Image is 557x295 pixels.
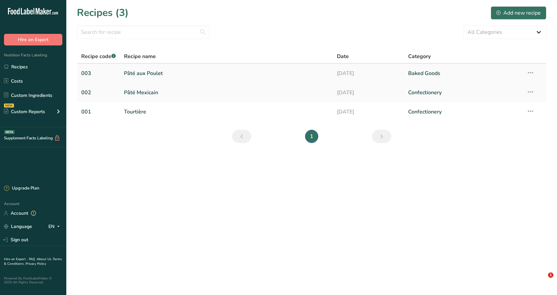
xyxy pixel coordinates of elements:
[408,52,431,60] span: Category
[77,26,210,39] input: Search for recipe
[491,6,546,20] button: Add new recipe
[408,66,519,80] a: Baked Goods
[4,276,62,284] div: Powered By FoodLabelMaker © 2025 All Rights Reserved
[4,185,39,192] div: Upgrade Plan
[124,52,156,60] span: Recipe name
[4,34,62,45] button: Hire an Expert
[124,66,329,80] a: Pâté aux Poulet
[37,257,53,261] a: About Us .
[77,5,129,20] h1: Recipes (3)
[4,130,15,134] div: BETA
[408,86,519,100] a: Confectionery
[4,104,14,108] div: NEW
[337,66,400,80] a: [DATE]
[81,53,116,60] span: Recipe code
[124,86,329,100] a: Pâté Mexicain
[337,52,349,60] span: Date
[4,108,45,115] div: Custom Reports
[81,66,116,80] a: 003
[408,105,519,119] a: Confectionery
[534,272,550,288] iframe: Intercom live chat
[337,105,400,119] a: [DATE]
[548,272,553,278] span: 1
[372,130,391,143] a: Next page
[81,105,116,119] a: 001
[496,9,541,17] div: Add new recipe
[4,221,32,232] a: Language
[29,257,37,261] a: FAQ .
[48,223,62,231] div: EN
[26,261,46,266] a: Privacy Policy
[4,257,28,261] a: Hire an Expert .
[124,105,329,119] a: Tourtière
[232,130,251,143] a: Previous page
[81,86,116,100] a: 002
[4,257,62,266] a: Terms & Conditions .
[337,86,400,100] a: [DATE]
